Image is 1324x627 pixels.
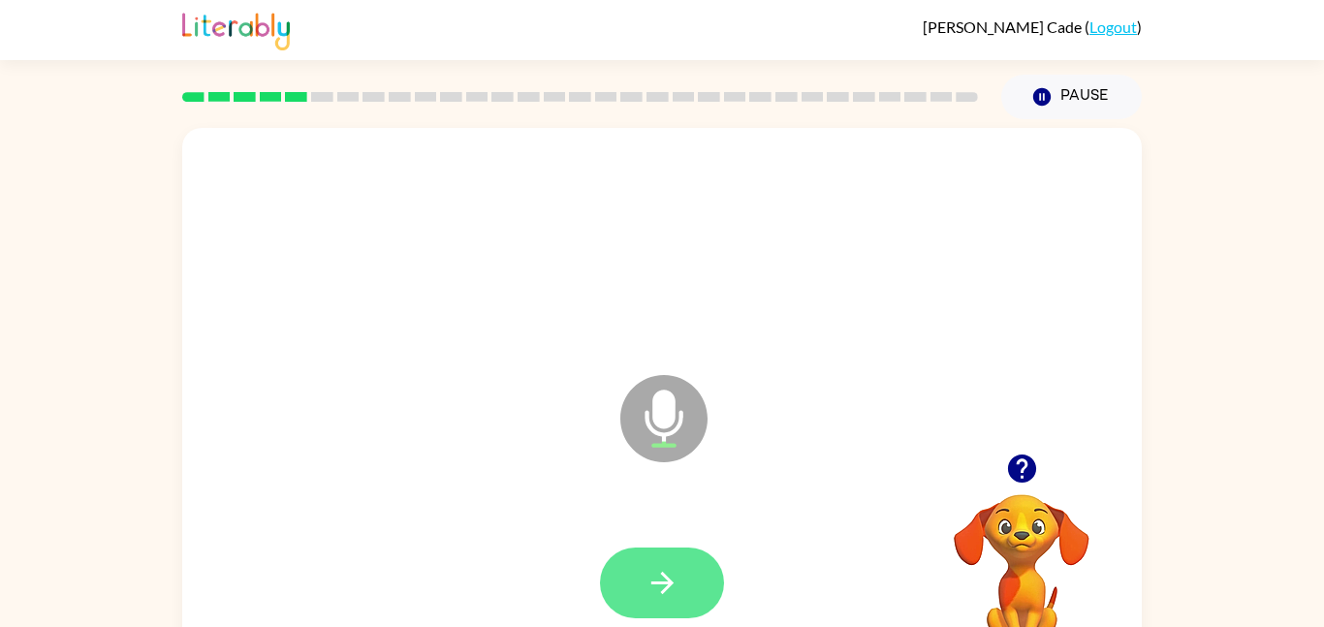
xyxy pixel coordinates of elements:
div: ( ) [923,17,1142,36]
span: [PERSON_NAME] Cade [923,17,1085,36]
a: Logout [1089,17,1137,36]
button: Pause [1001,75,1142,119]
img: Literably [182,8,290,50]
